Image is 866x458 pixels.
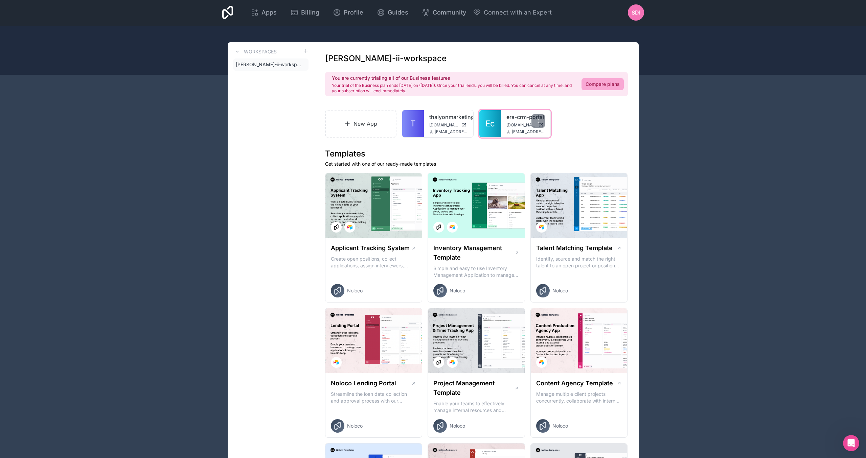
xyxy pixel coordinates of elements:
a: Guides [371,5,414,20]
img: Airtable Logo [450,360,455,365]
span: Noloco [450,423,465,429]
a: Profile [327,5,369,20]
span: Noloco [347,287,363,294]
a: Community [416,5,472,20]
iframe: Intercom live chat [843,435,859,451]
p: Enable your teams to effectively manage internal resources and execute client projects on time. [433,400,519,414]
span: [DOMAIN_NAME] [506,122,535,128]
span: Noloco [450,287,465,294]
img: Airtable Logo [450,224,455,230]
img: Airtable Logo [334,360,339,365]
h1: Noloco Lending Portal [331,379,396,388]
h1: Content Agency Template [536,379,613,388]
span: Apps [261,8,277,17]
a: thalyonmarketing [429,113,468,121]
h2: You are currently trialing all of our Business features [332,75,573,81]
p: Create open positions, collect applications, assign interviewers, centralise candidate feedback a... [331,256,417,269]
a: Ec [479,110,501,137]
span: Ec [485,118,495,129]
span: Connect with an Expert [484,8,552,17]
a: [DOMAIN_NAME] [506,122,545,128]
span: [EMAIL_ADDRESS][DOMAIN_NAME] [435,129,468,135]
button: Connect with an Expert [473,8,552,17]
img: Airtable Logo [539,224,544,230]
span: Noloco [347,423,363,429]
span: T [410,118,416,129]
a: Billing [285,5,325,20]
h3: Workspaces [244,48,277,55]
span: SDI [632,8,640,17]
h1: Applicant Tracking System [331,243,410,253]
a: Workspaces [233,48,277,56]
h1: Templates [325,148,628,159]
img: Airtable Logo [347,224,352,230]
a: [PERSON_NAME]-ii-workspace [233,58,309,71]
span: [DOMAIN_NAME] [429,122,458,128]
span: Community [433,8,466,17]
h1: Project Management Template [433,379,514,397]
p: Simple and easy to use Inventory Management Application to manage your stock, orders and Manufact... [433,265,519,279]
h1: [PERSON_NAME]-ii-workspace [325,53,447,64]
span: Profile [344,8,363,17]
a: T [402,110,424,137]
a: New App [325,110,397,138]
span: [PERSON_NAME]-ii-workspace [236,61,303,68]
a: ers-crm-portal [506,113,545,121]
span: Noloco [552,423,568,429]
span: [EMAIL_ADDRESS][DOMAIN_NAME] [512,129,545,135]
a: Apps [245,5,282,20]
h1: Inventory Management Template [433,243,515,262]
p: Manage multiple client projects concurrently, collaborate with internal and external stakeholders... [536,391,622,404]
span: Guides [388,8,408,17]
a: [DOMAIN_NAME] [429,122,468,128]
p: Get started with one of our ready-made templates [325,161,628,167]
img: Airtable Logo [539,360,544,365]
p: Your trial of the Business plan ends [DATE] on ([DATE]). Once your trial ends, you will be billed... [332,83,573,94]
h1: Talent Matching Template [536,243,613,253]
span: Noloco [552,287,568,294]
p: Identify, source and match the right talent to an open project or position with our Talent Matchi... [536,256,622,269]
span: Billing [301,8,319,17]
p: Streamline the loan data collection and approval process with our Lending Portal template. [331,391,417,404]
a: Compare plans [582,78,624,90]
